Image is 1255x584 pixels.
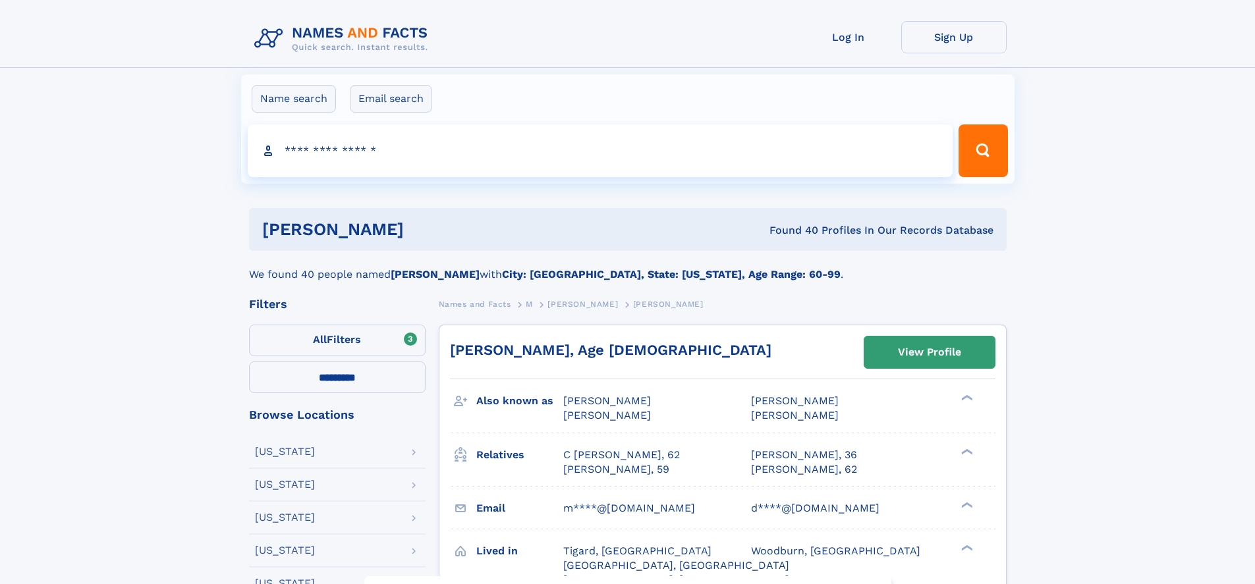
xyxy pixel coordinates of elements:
div: Found 40 Profiles In Our Records Database [586,223,993,238]
span: All [313,333,327,346]
span: [PERSON_NAME] [547,300,618,309]
span: [PERSON_NAME] [563,409,651,421]
div: Filters [249,298,426,310]
a: Sign Up [901,21,1007,53]
div: ❯ [958,447,974,456]
h3: Relatives [476,444,563,466]
span: [PERSON_NAME] [751,409,839,421]
span: [PERSON_NAME] [751,394,839,407]
a: View Profile [864,336,995,368]
label: Name search [252,85,336,113]
h3: Lived in [476,540,563,562]
div: View Profile [898,337,961,367]
label: Filters [249,325,426,356]
span: M [526,300,533,309]
a: [PERSON_NAME] [547,296,618,312]
a: [PERSON_NAME], Age [DEMOGRAPHIC_DATA] [450,342,771,358]
span: [PERSON_NAME] [563,394,651,407]
div: ❯ [958,543,974,552]
div: [US_STATE] [255,545,315,556]
h3: Also known as [476,390,563,412]
div: [US_STATE] [255,479,315,490]
a: M [526,296,533,312]
h1: [PERSON_NAME] [262,221,587,238]
span: [GEOGRAPHIC_DATA], [GEOGRAPHIC_DATA] [563,559,789,571]
button: Search Button [959,124,1007,177]
div: ❯ [958,500,974,509]
span: Tigard, [GEOGRAPHIC_DATA] [563,544,711,557]
input: search input [248,124,953,177]
a: Names and Facts [439,296,511,312]
b: [PERSON_NAME] [391,268,480,280]
a: C [PERSON_NAME], 62 [563,448,680,462]
a: [PERSON_NAME], 36 [751,448,857,462]
label: Email search [350,85,432,113]
div: Browse Locations [249,409,426,421]
div: [US_STATE] [255,512,315,523]
a: Log In [796,21,901,53]
div: We found 40 people named with . [249,251,1007,282]
a: [PERSON_NAME], 59 [563,462,669,477]
h3: Email [476,497,563,519]
img: Logo Names and Facts [249,21,439,57]
div: [US_STATE] [255,446,315,457]
span: Woodburn, [GEOGRAPHIC_DATA] [751,544,920,557]
div: ❯ [958,394,974,402]
a: [PERSON_NAME], 62 [751,462,857,477]
span: [PERSON_NAME] [633,300,704,309]
b: City: [GEOGRAPHIC_DATA], State: [US_STATE], Age Range: 60-99 [502,268,841,280]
